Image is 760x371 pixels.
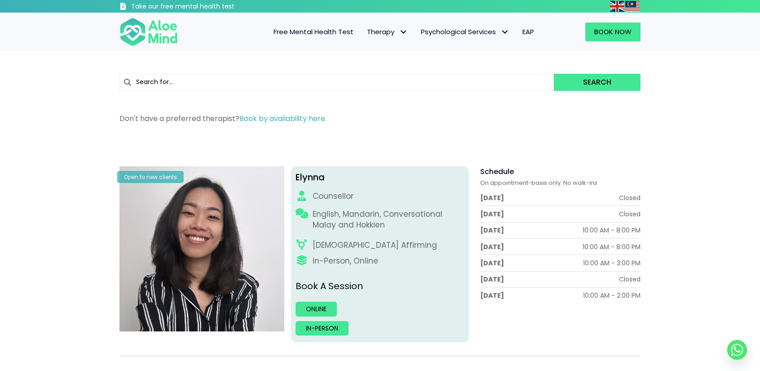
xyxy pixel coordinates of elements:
a: Online [296,302,337,316]
span: Psychological Services: submenu [498,26,511,39]
div: [DATE] [480,210,504,219]
span: Therapy [367,27,407,36]
p: Book A Session [296,280,465,293]
div: [DATE] [480,242,504,251]
a: TherapyTherapy: submenu [360,22,414,41]
h3: Take our free mental health test [131,2,283,11]
span: Book Now [594,27,632,36]
span: EAP [522,27,534,36]
p: Don't have a preferred therapist? [119,113,641,124]
span: On appointment-basis only. No walk-ins [480,179,597,187]
div: Closed [619,210,641,219]
div: Counsellor [313,191,353,202]
div: [DATE] [480,226,504,235]
span: Schedule [480,166,514,177]
div: [DATE] [480,259,504,268]
div: In-Person, Online [313,255,378,267]
img: Aloe mind Logo [119,17,178,47]
nav: Menu [190,22,541,41]
a: Take our free mental health test [119,2,283,13]
div: Closed [619,275,641,284]
button: Search [554,74,641,91]
span: Therapy: submenu [397,26,410,39]
a: EAP [516,22,541,41]
p: English, Mandarin, Conversational Malay and Hokkien [313,209,464,231]
a: Book by availability here. [239,113,327,124]
div: [DEMOGRAPHIC_DATA] Affirming [313,240,437,251]
span: Psychological Services [421,27,509,36]
div: [DATE] [480,275,504,284]
div: Closed [619,193,641,202]
div: 10:00 AM - 3:00 PM [583,259,641,268]
div: 10:00 AM - 2:00 PM [583,291,641,300]
div: Open to new clients [117,171,184,183]
img: Elynna Counsellor [119,166,284,331]
a: English [610,1,625,11]
img: ms [625,1,640,12]
div: [DATE] [480,193,504,202]
img: en [610,1,624,12]
div: 10:00 AM - 8:00 PM [583,242,641,251]
a: Free Mental Health Test [267,22,360,41]
a: Malay [625,1,641,11]
div: 10:00 AM - 8:00 PM [583,226,641,235]
div: [DATE] [480,291,504,300]
div: Elynna [296,171,465,184]
a: Book Now [585,22,641,41]
input: Search for... [119,74,554,91]
a: Whatsapp [727,340,747,360]
span: Free Mental Health Test [274,27,353,36]
a: In-person [296,321,349,335]
a: Psychological ServicesPsychological Services: submenu [414,22,516,41]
